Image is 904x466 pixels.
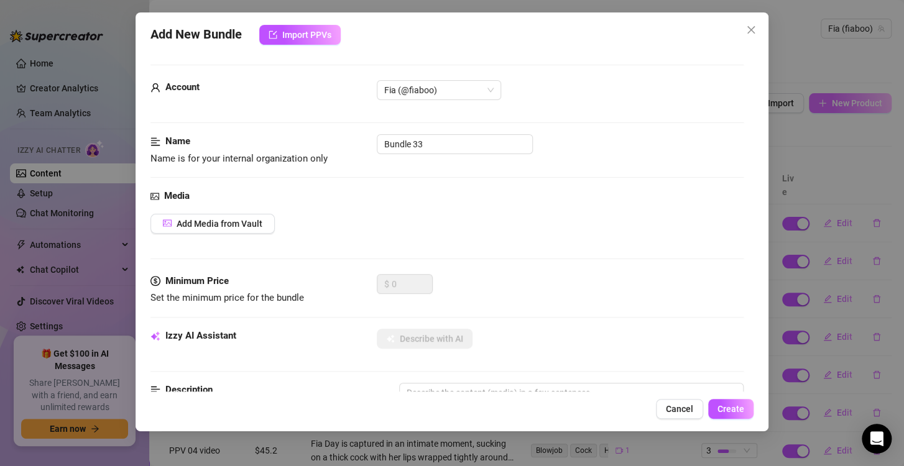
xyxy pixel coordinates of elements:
button: Import PPVs [259,25,341,45]
button: Describe with AI [377,329,473,349]
span: align-left [150,134,160,149]
span: picture [163,219,172,227]
span: Set the minimum price for the bundle [150,292,304,303]
strong: Name [165,135,190,147]
strong: Minimum Price [165,275,229,286]
strong: Description [165,384,213,395]
span: align-left [150,383,160,398]
span: user [150,80,160,95]
strong: Media [164,190,190,201]
span: Fia (@fiaboo) [384,81,494,99]
span: Name is for your internal organization only [150,153,328,164]
button: Add Media from Vault [150,214,275,234]
span: import [269,30,277,39]
button: Cancel [656,399,703,419]
button: Close [741,20,761,40]
input: Enter a name [377,134,533,154]
span: Create [717,404,744,414]
span: Import PPVs [282,30,331,40]
strong: Izzy AI Assistant [165,330,236,341]
span: Add New Bundle [150,25,242,45]
span: dollar [150,274,160,289]
div: Open Intercom Messenger [862,424,892,454]
button: Create [708,399,754,419]
span: Cancel [666,404,693,414]
span: picture [150,189,159,204]
strong: Account [165,81,200,93]
span: close [746,25,756,35]
span: Add Media from Vault [177,219,262,229]
span: Close [741,25,761,35]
